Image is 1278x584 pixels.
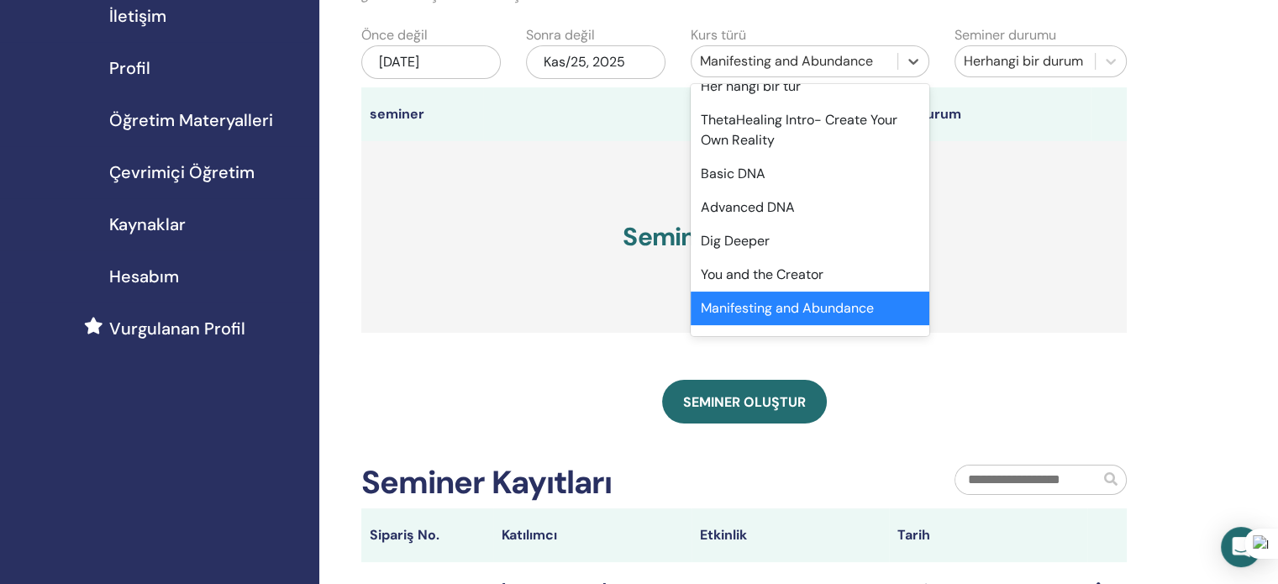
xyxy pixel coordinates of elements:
div: Her hangi bir tür [691,70,929,103]
th: Sipariş No. [361,508,493,562]
span: Seminer oluştur [683,393,806,411]
label: Seminer durumu [955,25,1056,45]
th: Etkinlik [692,508,890,562]
span: Kaynaklar [109,212,186,237]
div: You and the Creator [691,258,929,292]
span: İletişim [109,3,166,29]
label: Kurs türü [691,25,746,45]
span: Çevrimiçi Öğretim [109,160,255,185]
span: Öğretim Materyalleri [109,108,273,133]
th: Katılımcı [493,508,692,562]
div: Manifesting and Abundance [700,51,889,71]
div: Dig Deeper [691,224,929,258]
div: Kas/25, 2025 [526,45,665,79]
th: Durum [908,87,1091,141]
span: Profil [109,55,150,81]
div: RHYTHM to a Perfect Weight [691,325,929,359]
div: ThetaHealing Intro- Create Your Own Reality [691,103,929,157]
div: Basic DNA [691,157,929,191]
div: Manifesting and Abundance [691,292,929,325]
th: Tarih [889,508,1087,562]
div: Open Intercom Messenger [1221,527,1261,567]
div: Advanced DNA [691,191,929,224]
span: Vurgulanan Profil [109,316,245,341]
div: [DATE] [361,45,501,79]
label: Önce değil [361,25,428,45]
label: Sonra değil [526,25,595,45]
h3: Seminer bulunamadı [361,141,1127,333]
span: Hesabım [109,264,179,289]
th: seminer [361,87,483,141]
div: Herhangi bir durum [964,51,1086,71]
a: Seminer oluştur [662,380,827,424]
h2: Seminer Kayıtları [361,464,612,502]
